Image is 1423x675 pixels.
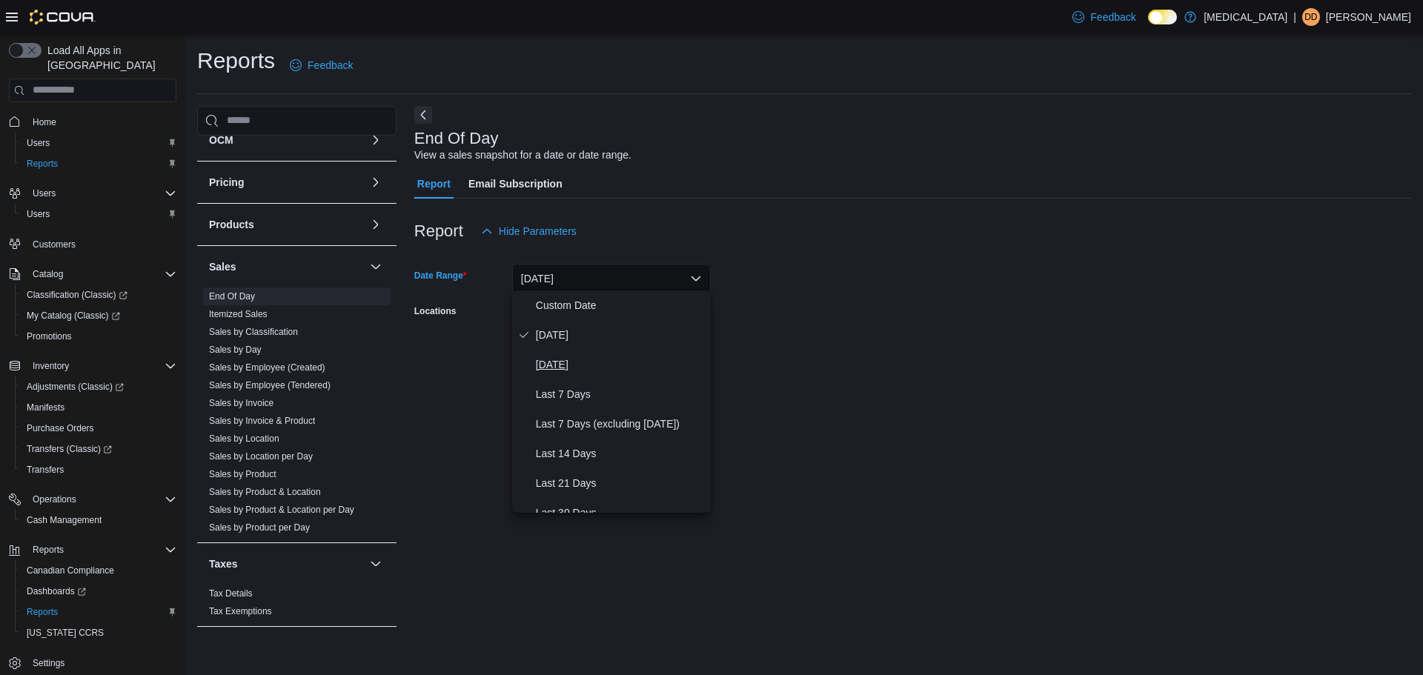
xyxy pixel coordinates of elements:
[27,113,176,131] span: Home
[499,224,577,239] span: Hide Parameters
[209,416,315,426] a: Sales by Invoice & Product
[414,147,631,163] div: View a sales snapshot for a date or date range.
[209,606,272,616] a: Tax Exemptions
[27,310,120,322] span: My Catalog (Classic)
[27,357,176,375] span: Inventory
[15,326,182,347] button: Promotions
[1148,10,1177,24] input: Dark Mode
[21,624,176,642] span: Washington CCRS
[27,381,124,393] span: Adjustments (Classic)
[21,582,176,600] span: Dashboards
[15,459,182,480] button: Transfers
[27,565,114,576] span: Canadian Compliance
[27,422,94,434] span: Purchase Orders
[27,236,82,253] a: Customers
[209,469,276,479] a: Sales by Product
[21,155,64,173] a: Reports
[209,433,279,444] a: Sales by Location
[21,603,64,621] a: Reports
[536,504,705,522] span: Last 30 Days
[536,445,705,462] span: Last 14 Days
[27,265,176,283] span: Catalog
[21,205,176,223] span: Users
[3,183,182,204] button: Users
[209,522,310,533] a: Sales by Product per Day
[21,307,126,325] a: My Catalog (Classic)
[414,106,432,124] button: Next
[536,474,705,492] span: Last 21 Days
[21,419,176,437] span: Purchase Orders
[1148,24,1149,25] span: Dark Mode
[33,268,63,280] span: Catalog
[512,264,711,293] button: [DATE]
[536,356,705,373] span: [DATE]
[209,468,276,480] span: Sales by Product
[512,290,711,513] div: Select listbox
[30,10,96,24] img: Cova
[209,451,313,462] a: Sales by Location per Day
[21,286,176,304] span: Classification (Classic)
[33,239,76,250] span: Customers
[209,326,298,338] span: Sales by Classification
[15,510,182,531] button: Cash Management
[27,654,176,672] span: Settings
[27,208,50,220] span: Users
[21,461,176,479] span: Transfers
[33,493,76,505] span: Operations
[209,487,321,497] a: Sales by Product & Location
[21,134,176,152] span: Users
[27,158,58,170] span: Reports
[21,419,100,437] a: Purchase Orders
[27,443,112,455] span: Transfers (Classic)
[209,556,238,571] h3: Taxes
[367,555,385,573] button: Taxes
[209,259,236,274] h3: Sales
[33,116,56,128] span: Home
[21,307,176,325] span: My Catalog (Classic)
[15,602,182,622] button: Reports
[468,169,563,199] span: Email Subscription
[21,378,176,396] span: Adjustments (Classic)
[209,588,253,599] a: Tax Details
[3,111,182,133] button: Home
[209,217,254,232] h3: Products
[3,264,182,285] button: Catalog
[209,362,325,373] span: Sales by Employee (Created)
[15,133,182,153] button: Users
[209,291,255,302] a: End Of Day
[15,397,182,418] button: Manifests
[21,399,70,416] a: Manifests
[15,581,182,602] a: Dashboards
[27,402,64,413] span: Manifests
[27,606,58,618] span: Reports
[209,588,253,599] span: Tax Details
[1302,8,1320,26] div: Diego de Azevedo
[21,286,133,304] a: Classification (Classic)
[209,309,268,319] a: Itemized Sales
[27,585,86,597] span: Dashboards
[27,137,50,149] span: Users
[21,440,118,458] a: Transfers (Classic)
[308,58,353,73] span: Feedback
[27,113,62,131] a: Home
[209,362,325,373] a: Sales by Employee (Created)
[3,356,182,376] button: Inventory
[15,560,182,581] button: Canadian Compliance
[209,344,262,356] span: Sales by Day
[1326,8,1411,26] p: [PERSON_NAME]
[209,450,313,462] span: Sales by Location per Day
[15,305,182,326] a: My Catalog (Classic)
[27,289,127,301] span: Classification (Classic)
[27,491,82,508] button: Operations
[15,153,182,174] button: Reports
[1067,2,1141,32] a: Feedback
[209,415,315,427] span: Sales by Invoice & Product
[209,308,268,320] span: Itemized Sales
[15,439,182,459] a: Transfers (Classic)
[284,50,359,80] a: Feedback
[15,376,182,397] a: Adjustments (Classic)
[1293,8,1296,26] p: |
[209,505,354,515] a: Sales by Product & Location per Day
[1204,8,1287,26] p: [MEDICAL_DATA]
